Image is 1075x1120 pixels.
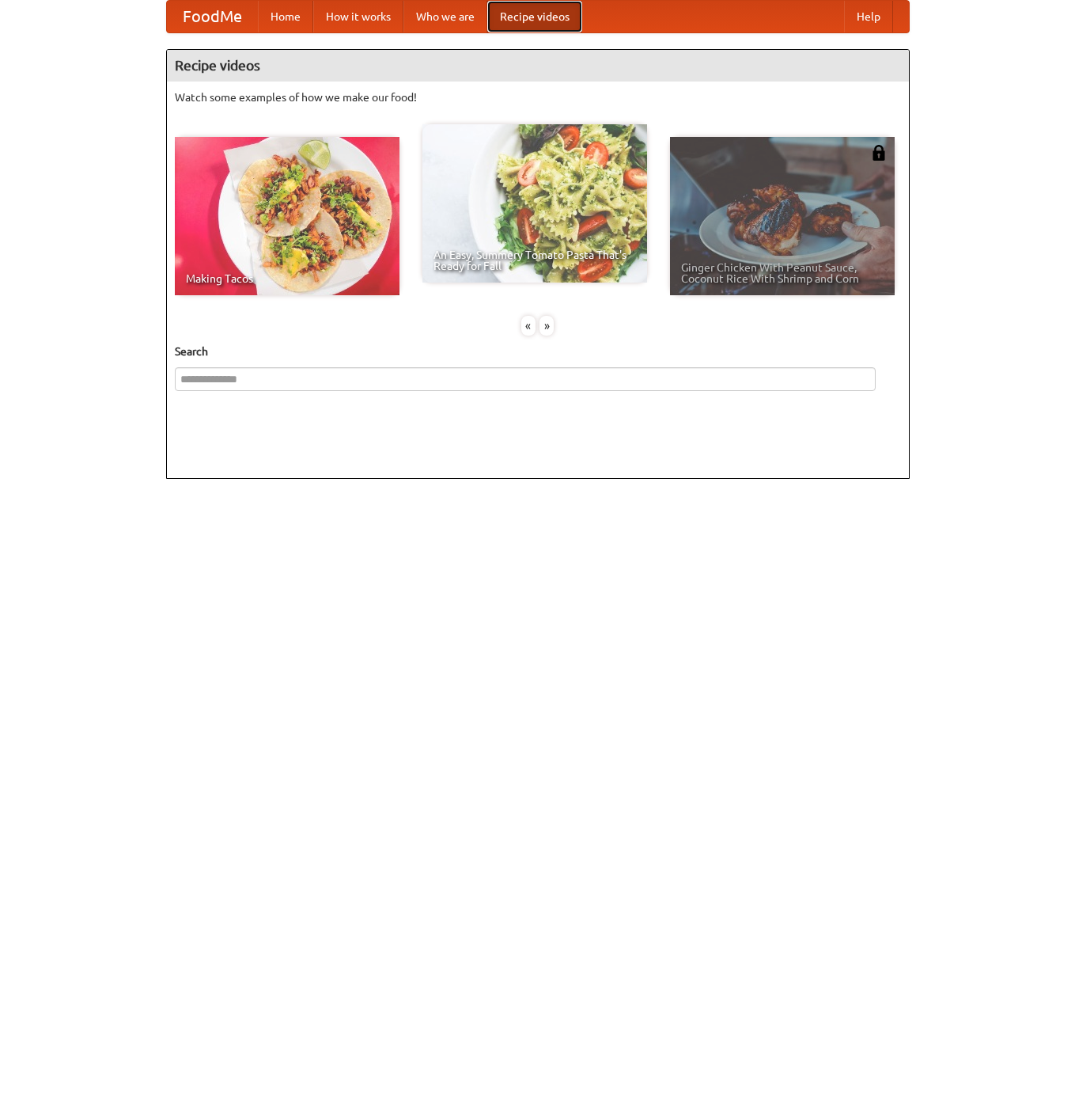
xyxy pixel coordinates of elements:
a: An Easy, Summery Tomato Pasta That's Ready for Fall [422,124,647,283]
a: Help [844,1,893,32]
h4: Recipe videos [167,50,909,82]
a: Home [258,1,313,32]
a: How it works [313,1,403,32]
div: « [521,316,536,336]
img: 483408.png [871,145,887,161]
a: Who we are [403,1,487,32]
a: FoodMe [167,1,258,32]
p: Watch some examples of how we make our food! [175,89,901,105]
div: » [539,316,554,336]
span: An Easy, Summery Tomato Pasta That's Ready for Fall [433,249,636,271]
a: Recipe videos [487,1,582,32]
span: Making Tacos [186,273,388,284]
h5: Search [175,344,901,359]
a: Making Tacos [175,137,399,295]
